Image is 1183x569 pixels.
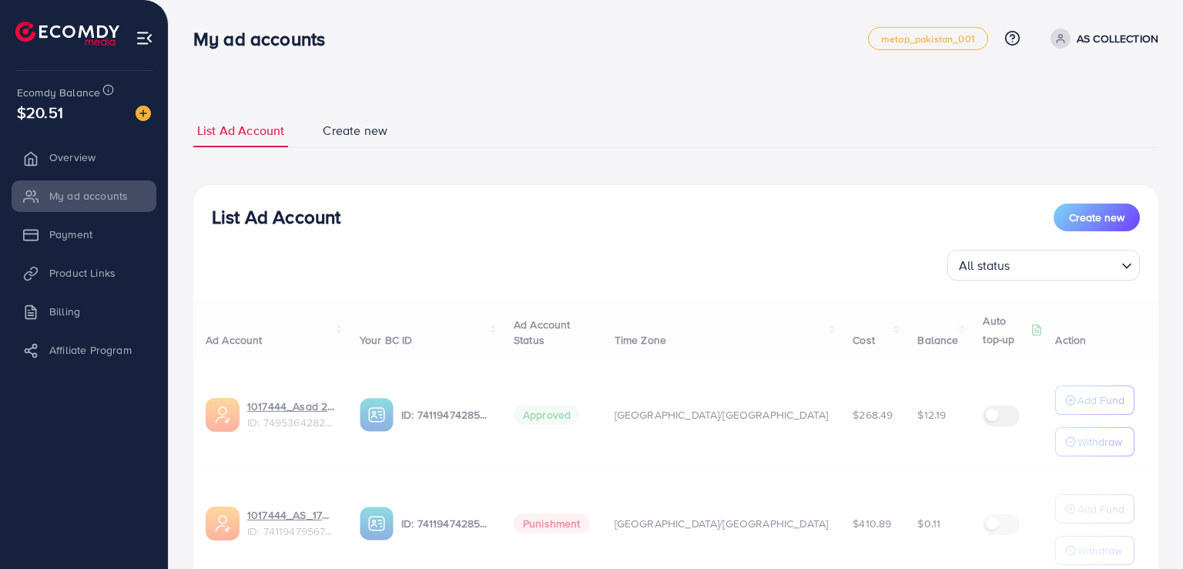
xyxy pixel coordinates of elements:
[136,106,151,121] img: image
[1015,251,1115,277] input: Search for option
[17,85,100,100] span: Ecomdy Balance
[193,28,337,50] h3: My ad accounts
[17,101,63,123] span: $20.51
[1077,29,1158,48] p: AS COLLECTION
[212,206,340,228] h3: List Ad Account
[956,254,1014,277] span: All status
[881,34,975,44] span: metap_pakistan_001
[323,122,387,140] span: Create new
[1044,29,1158,49] a: AS COLLECTION
[1054,204,1140,231] button: Create new
[947,250,1140,281] div: Search for option
[1069,210,1124,225] span: Create new
[197,122,284,140] span: List Ad Account
[136,29,153,47] img: menu
[868,27,988,50] a: metap_pakistan_001
[15,22,119,45] img: logo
